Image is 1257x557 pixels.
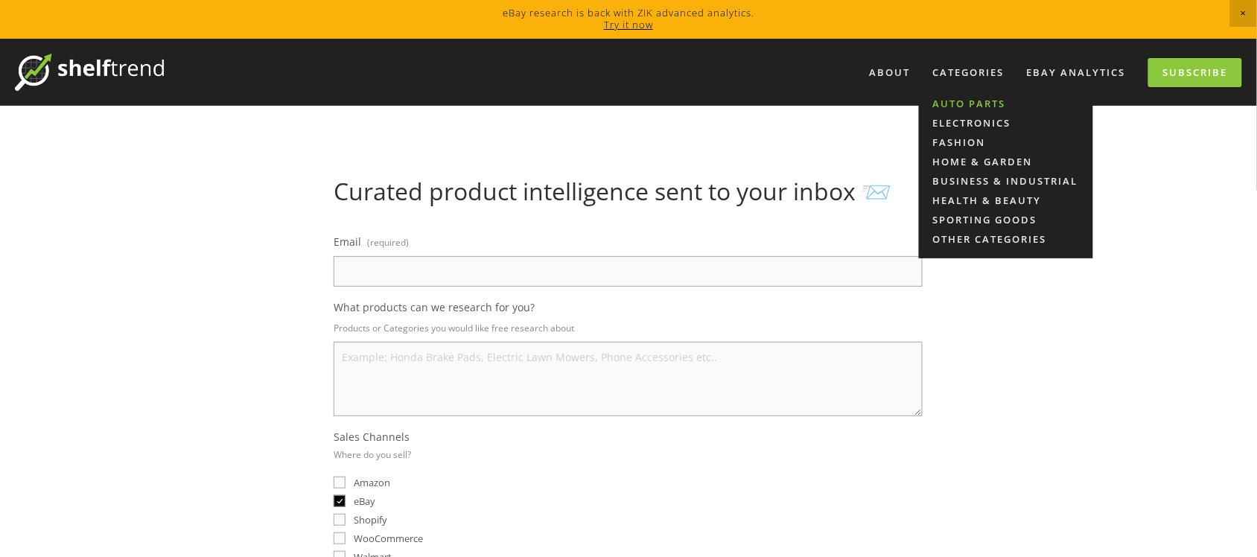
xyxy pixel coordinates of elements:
h1: Curated product intelligence sent to your inbox 📨 [334,177,923,206]
a: Try it now [604,18,653,31]
a: Subscribe [1148,58,1242,87]
span: Email [334,235,361,249]
a: About [860,60,920,85]
input: Amazon [334,477,346,488]
a: Fashion [919,133,1093,152]
span: eBay [354,494,375,508]
span: Shopify [354,513,387,526]
p: Where do you sell? [334,444,411,465]
a: Other Categories [919,229,1093,249]
input: Shopify [334,514,346,526]
a: Health & Beauty [919,191,1093,210]
span: (required) [367,232,409,253]
span: WooCommerce [354,532,423,545]
a: Sporting Goods [919,210,1093,229]
a: Home & Garden [919,152,1093,171]
input: WooCommerce [334,532,346,544]
span: Amazon [354,476,390,489]
span: What products can we research for you? [334,300,535,314]
div: Categories [923,60,1014,85]
a: eBay Analytics [1017,60,1136,85]
img: ShelfTrend [15,54,164,91]
a: Business & Industrial [919,171,1093,191]
input: eBay [334,495,346,507]
p: Products or Categories you would like free research about [334,317,923,339]
a: Electronics [919,113,1093,133]
span: Sales Channels [334,430,410,444]
a: Auto Parts [919,94,1093,113]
